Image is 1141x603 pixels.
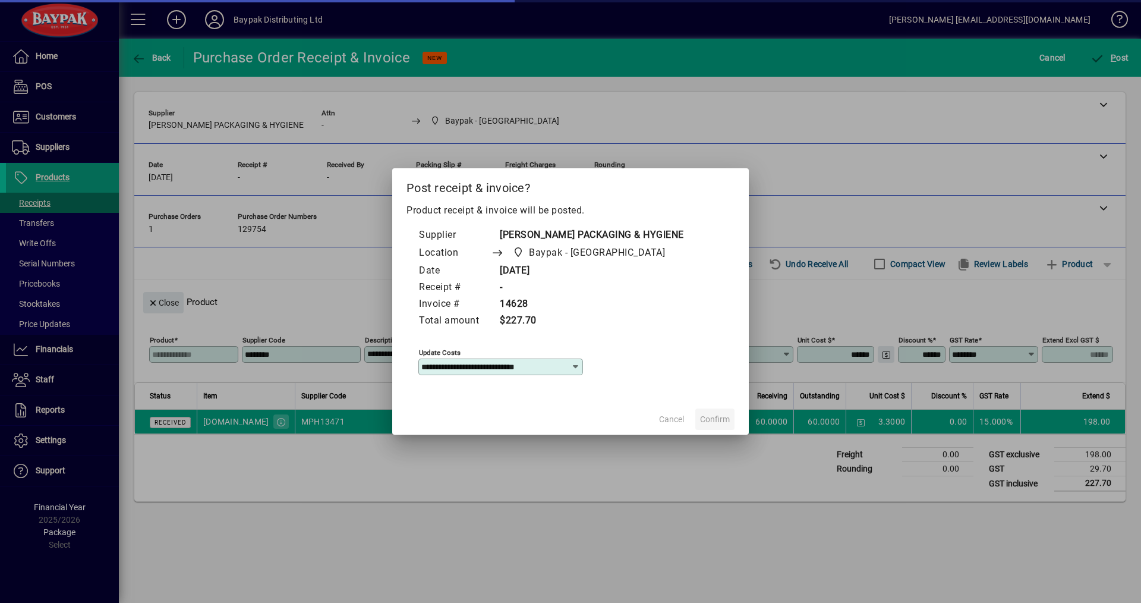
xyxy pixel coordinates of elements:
td: Total amount [418,313,491,329]
mat-label: Update costs [419,348,461,357]
td: - [491,279,688,296]
span: Baypak - Onekawa [509,244,670,261]
td: $227.70 [491,313,688,329]
span: Baypak - [GEOGRAPHIC_DATA] [529,246,665,260]
td: Invoice # [418,296,491,313]
td: 14628 [491,296,688,313]
td: Supplier [418,227,491,244]
p: Product receipt & invoice will be posted. [406,203,735,218]
h2: Post receipt & invoice? [392,168,749,203]
td: [PERSON_NAME] PACKAGING & HYGIENE [491,227,688,244]
td: Date [418,263,491,279]
td: Location [418,244,491,263]
td: [DATE] [491,263,688,279]
td: Receipt # [418,279,491,296]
